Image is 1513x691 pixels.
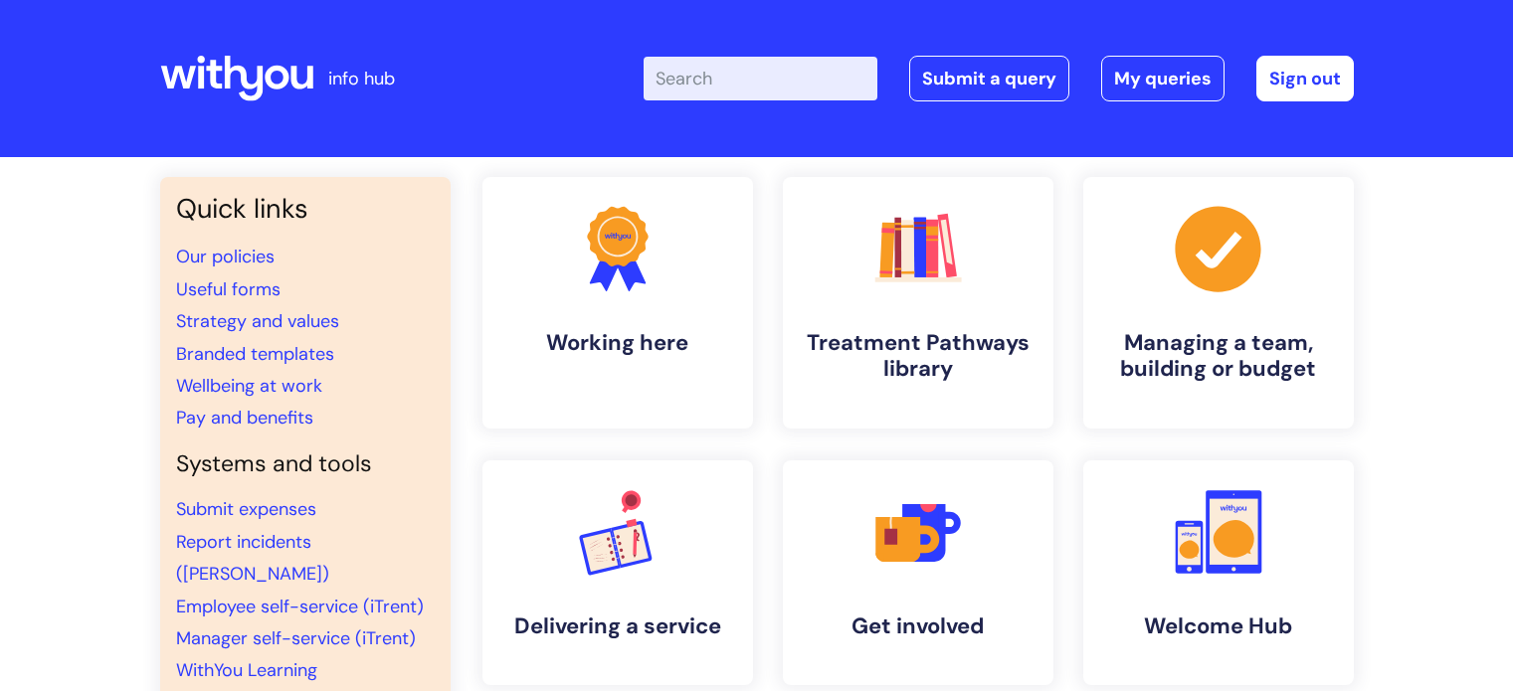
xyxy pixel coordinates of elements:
h4: Treatment Pathways library [799,330,1038,383]
a: Get involved [783,460,1053,685]
h4: Working here [498,330,737,356]
a: Managing a team, building or budget [1083,177,1354,429]
div: | - [644,56,1354,101]
a: Delivering a service [482,460,753,685]
input: Search [644,57,877,100]
a: Report incidents ([PERSON_NAME]) [176,530,329,586]
a: Treatment Pathways library [783,177,1053,429]
h4: Systems and tools [176,450,435,478]
h4: Delivering a service [498,613,737,639]
a: Manager self-service (iTrent) [176,626,416,650]
a: WithYou Learning [176,658,317,682]
a: Our policies [176,245,275,268]
a: Pay and benefits [176,406,313,430]
a: Strategy and values [176,309,339,333]
h4: Welcome Hub [1099,613,1338,639]
p: info hub [328,63,395,94]
h4: Managing a team, building or budget [1099,330,1338,383]
a: Working here [482,177,753,429]
a: Branded templates [176,342,334,366]
a: Wellbeing at work [176,374,322,398]
a: Submit a query [909,56,1069,101]
h4: Get involved [799,613,1038,639]
h3: Quick links [176,193,435,225]
a: Welcome Hub [1083,460,1354,685]
a: My queries [1101,56,1225,101]
a: Sign out [1256,56,1354,101]
a: Submit expenses [176,497,316,521]
a: Useful forms [176,277,281,301]
a: Employee self-service (iTrent) [176,595,424,618]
